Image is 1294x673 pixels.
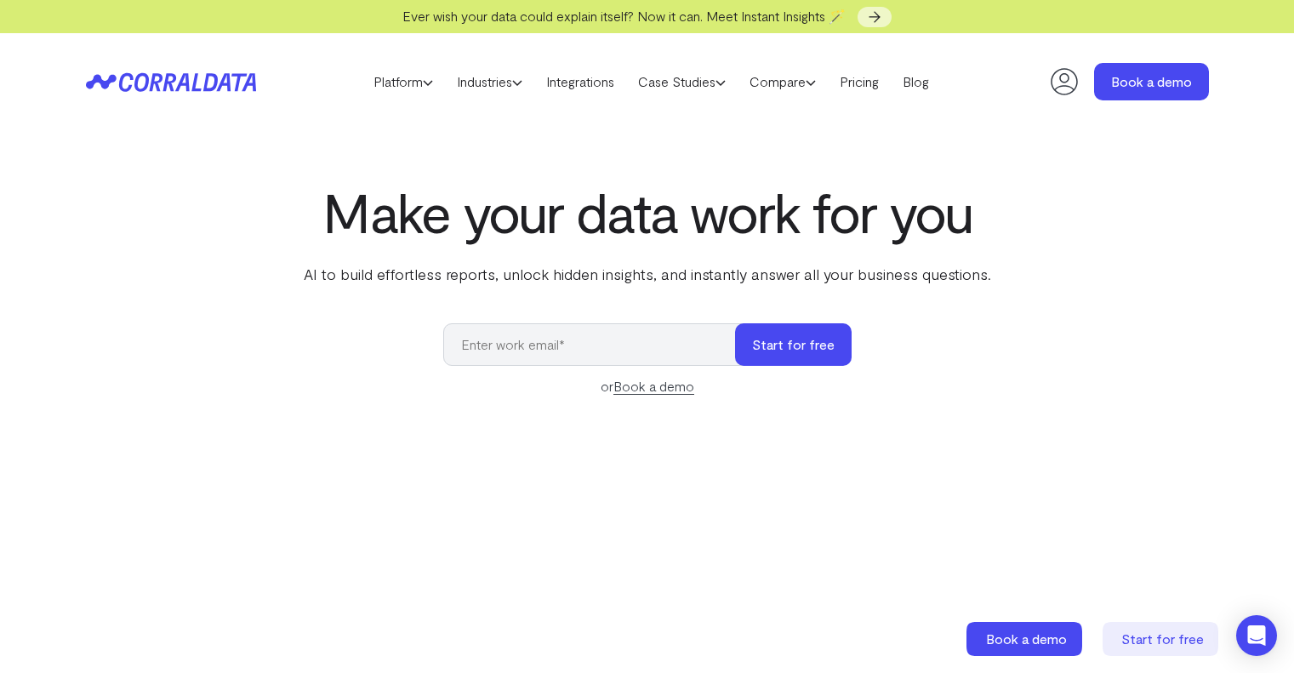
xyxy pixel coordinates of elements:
a: Pricing [828,69,891,94]
a: Book a demo [966,622,1086,656]
span: Start for free [1121,630,1204,647]
a: Blog [891,69,941,94]
div: Open Intercom Messenger [1236,615,1277,656]
a: Book a demo [613,378,694,395]
button: Start for free [735,323,852,366]
a: Case Studies [626,69,738,94]
a: Industries [445,69,534,94]
a: Platform [362,69,445,94]
a: Book a demo [1094,63,1209,100]
h1: Make your data work for you [300,181,995,242]
a: Compare [738,69,828,94]
input: Enter work email* [443,323,752,366]
span: Book a demo [986,630,1067,647]
span: Ever wish your data could explain itself? Now it can. Meet Instant Insights 🪄 [402,8,846,24]
p: AI to build effortless reports, unlock hidden insights, and instantly answer all your business qu... [300,263,995,285]
div: or [443,376,852,396]
a: Integrations [534,69,626,94]
a: Start for free [1103,622,1222,656]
